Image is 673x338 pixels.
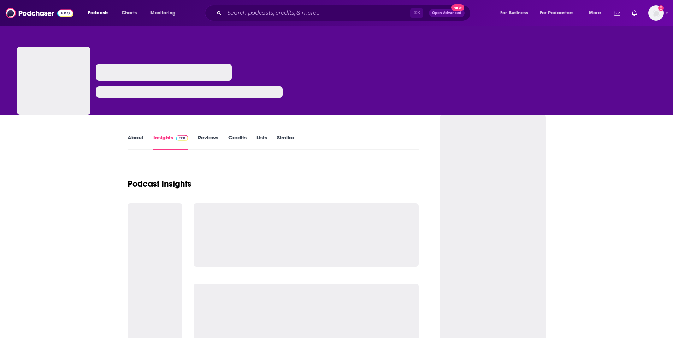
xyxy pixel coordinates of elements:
[540,8,574,18] span: For Podcasters
[648,5,664,21] img: User Profile
[128,179,191,189] h1: Podcast Insights
[153,134,188,150] a: InsightsPodchaser Pro
[128,134,143,150] a: About
[451,4,464,11] span: New
[277,134,294,150] a: Similar
[83,7,118,19] button: open menu
[228,134,247,150] a: Credits
[648,5,664,21] span: Logged in as megcassidy
[150,8,176,18] span: Monitoring
[224,7,410,19] input: Search podcasts, credits, & more...
[648,5,664,21] button: Show profile menu
[117,7,141,19] a: Charts
[584,7,610,19] button: open menu
[410,8,423,18] span: ⌘ K
[589,8,601,18] span: More
[146,7,185,19] button: open menu
[495,7,537,19] button: open menu
[535,7,584,19] button: open menu
[500,8,528,18] span: For Business
[658,5,664,11] svg: Add a profile image
[256,134,267,150] a: Lists
[432,11,461,15] span: Open Advanced
[611,7,623,19] a: Show notifications dropdown
[429,9,465,17] button: Open AdvancedNew
[6,6,73,20] img: Podchaser - Follow, Share and Rate Podcasts
[122,8,137,18] span: Charts
[629,7,640,19] a: Show notifications dropdown
[212,5,477,21] div: Search podcasts, credits, & more...
[176,135,188,141] img: Podchaser Pro
[198,134,218,150] a: Reviews
[88,8,108,18] span: Podcasts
